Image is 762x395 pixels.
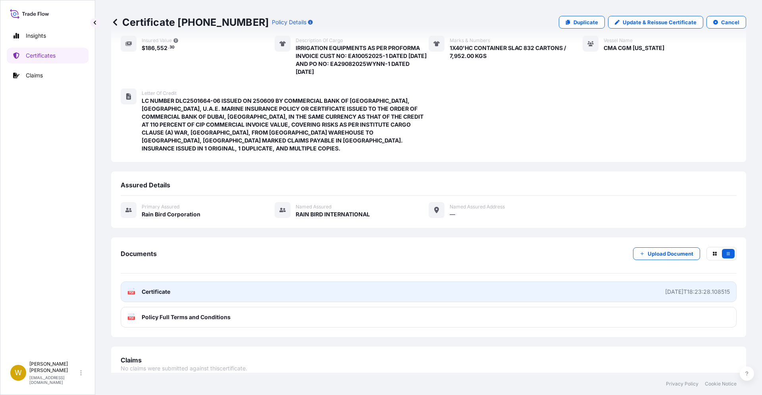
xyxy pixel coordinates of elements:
a: PDFPolicy Full Terms and Conditions [121,307,737,328]
button: Cancel [706,16,746,29]
span: CMA CGM [US_STATE] [604,44,664,52]
span: W [15,369,22,377]
a: Insights [7,28,89,44]
p: Duplicate [573,18,598,26]
p: [EMAIL_ADDRESS][DOMAIN_NAME] [29,375,79,385]
p: Policy Details [272,18,306,26]
span: Rain Bird Corporation [142,210,200,218]
span: — [450,210,455,218]
a: Duplicate [559,16,605,29]
span: 552 [157,45,167,51]
span: . [168,46,169,49]
span: Certificate [142,288,170,296]
span: RAIN BIRD INTERNATIONAL [296,210,370,218]
span: Primary assured [142,204,179,210]
span: 186 [145,45,155,51]
a: PDFCertificate[DATE]T18:23:28.108515 [121,281,737,302]
p: Insights [26,32,46,40]
span: Letter of Credit [142,90,177,96]
span: Documents [121,250,157,258]
span: IRRIGATION EQUIPMENTS AS PER PROFORMA INVOICE CUST NO: EA10052025-1 DATED [DATE] AND PO NO: EA290... [296,44,429,76]
a: Privacy Policy [666,381,698,387]
span: Assured Details [121,181,170,189]
span: Claims [121,356,142,364]
p: Update & Reissue Certificate [623,18,697,26]
span: No claims were submitted against this certificate . [121,364,247,372]
a: Update & Reissue Certificate [608,16,703,29]
span: 30 [169,46,175,49]
p: Claims [26,71,43,79]
p: [PERSON_NAME] [PERSON_NAME] [29,361,79,374]
span: $ [142,45,145,51]
span: LC NUMBER DLC2501664-06 ISSUED ON 250609 BY COMMERCIAL BANK OF [GEOGRAPHIC_DATA], [GEOGRAPHIC_DAT... [142,97,429,152]
text: PDF [129,291,134,294]
div: [DATE]T18:23:28.108515 [665,288,730,296]
a: Claims [7,67,89,83]
span: Policy Full Terms and Conditions [142,313,231,321]
a: Certificates [7,48,89,64]
span: , [155,45,157,51]
p: Certificate [PHONE_NUMBER] [111,16,269,29]
span: Named Assured Address [450,204,505,210]
p: Cancel [721,18,739,26]
p: Certificates [26,52,56,60]
p: Upload Document [648,250,693,258]
a: Cookie Notice [705,381,737,387]
text: PDF [129,317,134,320]
span: Named Assured [296,204,331,210]
span: 1X40'HC CONTAINER SLAC 832 CARTONS / 7,952.00 KGS [450,44,583,60]
button: Upload Document [633,247,700,260]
